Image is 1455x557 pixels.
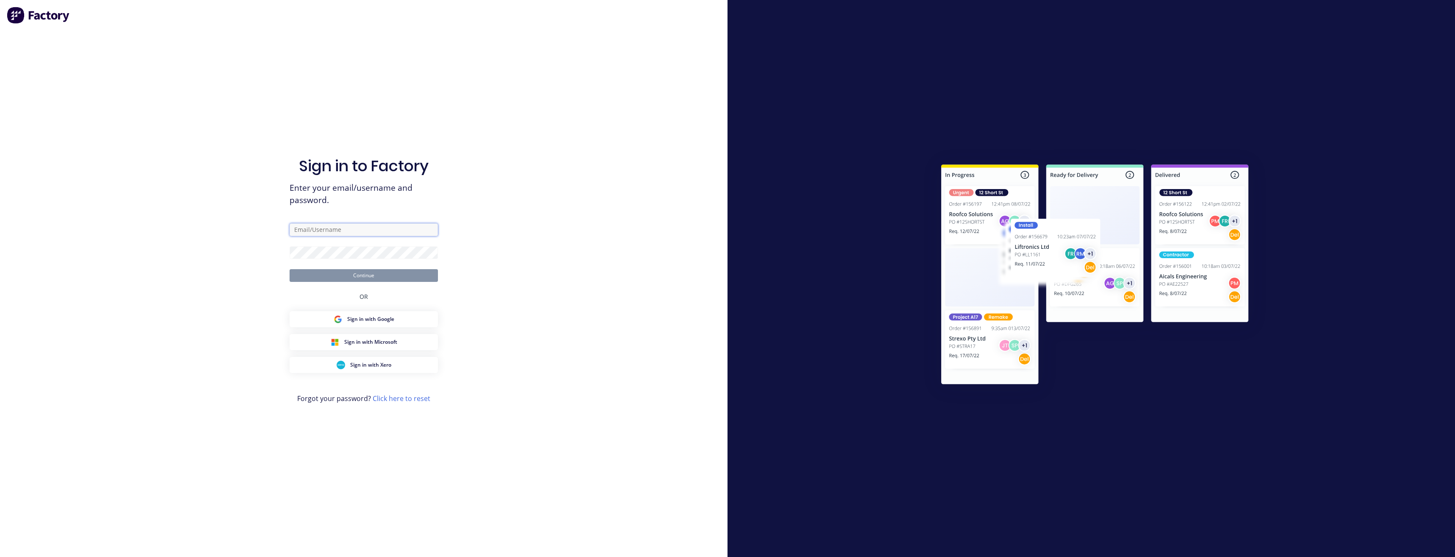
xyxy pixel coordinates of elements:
button: Google Sign inSign in with Google [290,311,438,327]
button: Continue [290,269,438,282]
input: Email/Username [290,223,438,236]
div: OR [360,282,368,311]
img: Factory [7,7,70,24]
span: Forgot your password? [297,393,430,404]
img: Sign in [923,148,1267,404]
img: Xero Sign in [337,361,345,369]
a: Click here to reset [373,394,430,403]
img: Google Sign in [334,315,342,323]
span: Sign in with Xero [350,361,391,369]
span: Enter your email/username and password. [290,182,438,206]
h1: Sign in to Factory [299,157,429,175]
span: Sign in with Google [347,315,394,323]
img: Microsoft Sign in [331,338,339,346]
span: Sign in with Microsoft [344,338,397,346]
button: Microsoft Sign inSign in with Microsoft [290,334,438,350]
button: Xero Sign inSign in with Xero [290,357,438,373]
